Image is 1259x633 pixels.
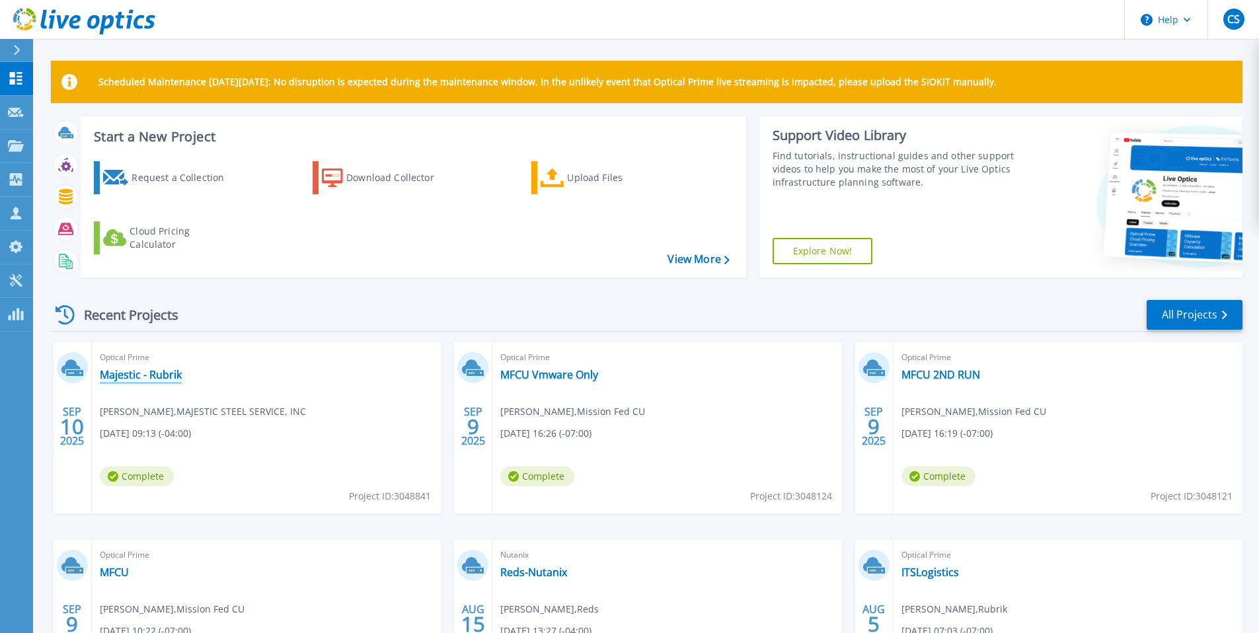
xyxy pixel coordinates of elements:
span: [PERSON_NAME] , MAJESTIC STEEL SERVICE, INC [100,404,306,419]
div: SEP 2025 [861,402,886,451]
a: Request a Collection [94,161,241,194]
span: [PERSON_NAME] , Mission Fed CU [901,404,1046,419]
a: Majestic - Rubrik [100,368,182,381]
div: Upload Files [567,165,673,191]
span: Optical Prime [100,350,433,365]
span: [DATE] 09:13 (-04:00) [100,426,191,441]
span: Optical Prime [901,350,1235,365]
span: 9 [467,421,479,432]
a: MFCU 2ND RUN [901,368,980,381]
span: Optical Prime [500,350,833,365]
a: View More [668,253,729,266]
span: Optical Prime [100,548,433,562]
span: 10 [60,421,84,432]
span: CS [1227,14,1240,24]
span: Project ID: 3048124 [750,489,832,503]
span: [DATE] 16:19 (-07:00) [901,426,993,441]
span: Complete [901,466,975,486]
span: 9 [66,618,78,630]
span: Nutanix [500,548,833,562]
span: [PERSON_NAME] , Mission Fed CU [100,602,245,616]
span: Complete [100,466,174,486]
span: [PERSON_NAME] , Reds [500,602,599,616]
div: SEP 2025 [59,402,85,451]
a: MFCU Vmware Only [500,368,598,381]
span: 15 [461,618,485,630]
p: Scheduled Maintenance [DATE][DATE]: No disruption is expected during the maintenance window. In t... [98,77,997,87]
span: Project ID: 3048841 [349,489,431,503]
a: Upload Files [531,161,679,194]
div: Recent Projects [51,299,196,331]
a: Cloud Pricing Calculator [94,221,241,254]
a: Reds-Nutanix [500,566,567,579]
span: [PERSON_NAME] , Rubrik [901,602,1007,616]
a: All Projects [1147,300,1242,330]
a: MFCU [100,566,129,579]
div: Download Collector [346,165,452,191]
span: 5 [868,618,880,630]
h3: Start a New Project [94,130,729,144]
span: 9 [868,421,880,432]
span: Optical Prime [901,548,1235,562]
div: Find tutorials, instructional guides and other support videos to help you make the most of your L... [773,149,1019,189]
div: Support Video Library [773,127,1019,144]
div: SEP 2025 [461,402,486,451]
a: ITSLogistics [901,566,959,579]
span: Complete [500,466,574,486]
a: Explore Now! [773,238,873,264]
a: Download Collector [313,161,460,194]
div: Request a Collection [132,165,237,191]
span: Project ID: 3048121 [1151,489,1233,503]
span: [PERSON_NAME] , Mission Fed CU [500,404,645,419]
div: Cloud Pricing Calculator [130,225,235,251]
span: [DATE] 16:26 (-07:00) [500,426,591,441]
